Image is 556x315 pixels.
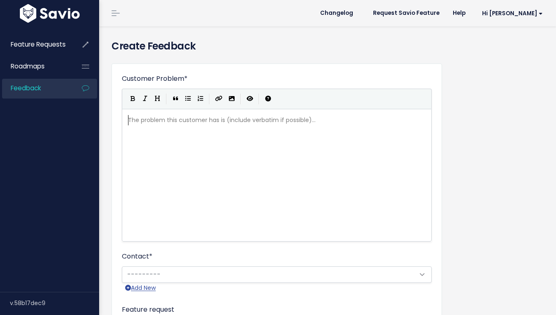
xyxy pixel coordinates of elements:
[11,62,45,71] span: Roadmaps
[366,7,446,19] a: Request Savio Feature
[11,84,41,92] span: Feedback
[125,283,156,293] a: Add New
[472,7,549,20] a: Hi [PERSON_NAME]
[122,74,188,84] label: Customer Problem
[166,94,167,104] i: |
[244,93,256,105] button: Toggle Preview
[2,79,69,98] a: Feedback
[182,93,194,105] button: Generic List
[10,292,99,314] div: v.58b17dec9
[122,305,174,315] label: Feature request
[169,93,182,105] button: Quote
[262,93,274,105] button: Markdown Guide
[209,94,210,104] i: |
[2,35,69,54] a: Feature Requests
[2,57,69,76] a: Roadmaps
[240,94,241,104] i: |
[18,4,82,23] img: logo-white.9d6f32f41409.svg
[446,7,472,19] a: Help
[320,10,353,16] span: Changelog
[122,252,152,261] label: Contact
[11,40,66,49] span: Feature Requests
[126,93,139,105] button: Bold
[139,93,151,105] button: Italic
[194,93,207,105] button: Numbered List
[112,39,544,54] h4: Create Feedback
[151,93,164,105] button: Heading
[226,93,238,105] button: Import an image
[482,10,543,16] span: Hi [PERSON_NAME]
[212,93,226,105] button: Create Link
